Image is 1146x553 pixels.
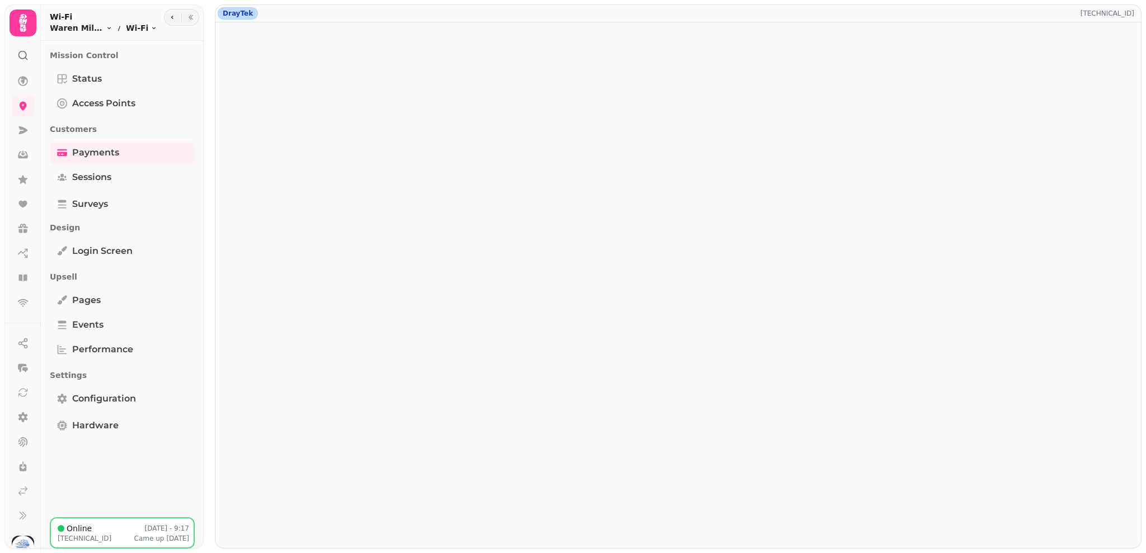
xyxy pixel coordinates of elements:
[50,11,157,22] h2: Wi-Fi
[72,419,119,432] span: Hardware
[72,294,101,307] span: Pages
[218,7,258,20] div: DrayTek
[50,22,157,34] nav: breadcrumb
[166,535,189,542] span: [DATE]
[72,343,133,356] span: Performance
[50,240,195,262] a: Login screen
[50,92,195,115] a: Access Points
[50,119,195,139] p: Customers
[145,524,190,533] p: [DATE] - 9:17
[50,517,195,549] button: Online[DATE] - 9:17[TECHNICAL_ID]Came up[DATE]
[50,414,195,437] a: Hardware
[72,171,111,184] span: Sessions
[72,318,104,332] span: Events
[72,146,119,159] span: Payments
[50,193,195,215] a: Surveys
[50,166,195,188] a: Sessions
[50,22,104,34] span: Waren Mill Camping and [GEOGRAPHIC_DATA]
[72,72,102,86] span: Status
[50,218,195,238] p: Design
[72,244,133,258] span: Login screen
[50,387,195,410] a: Configuration
[50,267,195,287] p: Upsell
[134,535,165,542] span: Came up
[50,365,195,385] p: Settings
[50,22,112,34] button: Waren Mill Camping and [GEOGRAPHIC_DATA]
[126,22,157,34] button: Wi-Fi
[72,392,136,405] span: Configuration
[50,338,195,361] a: Performance
[58,534,111,543] p: [TECHNICAL_ID]
[50,289,195,311] a: Pages
[1081,9,1139,18] p: [TECHNICAL_ID]
[67,523,92,534] p: Online
[72,197,108,211] span: Surveys
[50,45,195,65] p: Mission Control
[50,314,195,336] a: Events
[50,141,195,164] a: Payments
[72,97,135,110] span: Access Points
[50,68,195,90] a: Status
